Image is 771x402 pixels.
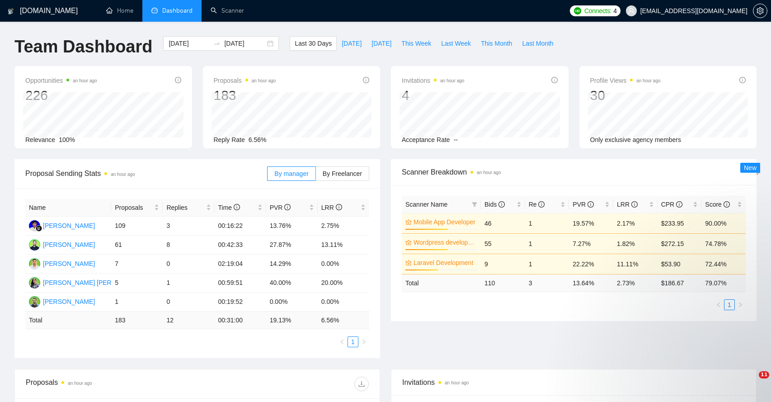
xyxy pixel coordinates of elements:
td: 11.11% [613,254,658,274]
a: FR[PERSON_NAME] [29,222,95,229]
span: info-circle [175,77,181,83]
li: Previous Page [337,336,348,347]
td: $53.90 [658,254,702,274]
span: dashboard [151,7,158,14]
td: 7 [111,255,163,274]
a: homeHome [106,7,133,14]
button: [DATE] [337,36,367,51]
span: info-circle [498,201,505,208]
td: 1.82% [613,233,658,254]
td: 3 [525,274,569,292]
td: 46 [481,213,525,233]
td: 3 [163,217,214,236]
span: Scanner Breakdown [402,166,746,178]
td: 79.07 % [701,274,746,292]
span: Proposals [115,203,152,213]
a: Mobile App Developer [414,217,475,227]
td: $233.95 [658,213,702,233]
span: Only exclusive agency members [590,136,682,143]
span: Opportunities [25,75,97,86]
a: SS[PERSON_NAME] [PERSON_NAME] [29,279,149,286]
span: crown [405,219,412,225]
span: filter [470,198,479,211]
span: -- [454,136,458,143]
span: right [361,339,367,345]
span: crown [405,239,412,246]
td: 22.22% [569,254,613,274]
div: [PERSON_NAME] [43,221,95,231]
td: 0.00% [318,255,369,274]
time: an hour ago [636,78,660,83]
button: Last Month [517,36,558,51]
span: Last Month [522,38,553,48]
td: 00:59:51 [215,274,266,293]
div: 226 [25,87,97,104]
span: info-circle [631,201,638,208]
img: upwork-logo.png [574,7,581,14]
td: 00:19:52 [215,293,266,312]
td: 2.17% [613,213,658,233]
span: Invitations [402,377,745,388]
time: an hour ago [252,78,276,83]
time: an hour ago [73,78,97,83]
span: LRR [321,204,342,211]
img: SS [29,277,40,288]
li: 1 [724,299,735,310]
button: Last Week [436,36,476,51]
span: This Month [481,38,512,48]
button: This Month [476,36,517,51]
span: info-circle [336,204,342,210]
td: 19.13 % [266,312,318,329]
img: logo [8,4,14,19]
span: Profile Views [590,75,661,86]
span: LRR [617,201,638,208]
span: info-circle [724,201,730,208]
td: 1 [525,233,569,254]
td: Total [25,312,111,329]
td: 1 [111,293,163,312]
time: an hour ago [440,78,464,83]
span: Acceptance Rate [402,136,450,143]
span: Scanner Name [405,201,447,208]
span: Relevance [25,136,55,143]
td: 13.11% [318,236,369,255]
td: 00:31:00 [215,312,266,329]
span: Bids [484,201,505,208]
div: 30 [590,87,661,104]
span: info-circle [739,77,746,83]
span: By Freelancer [323,170,362,177]
td: 6.56 % [318,312,369,329]
li: Previous Page [713,299,724,310]
span: 6.56% [249,136,267,143]
span: Proposals [214,75,276,86]
span: info-circle [363,77,369,83]
li: 1 [348,336,358,347]
span: filter [472,202,477,207]
img: FR [29,220,40,232]
span: Score [705,201,729,208]
td: 19.57% [569,213,613,233]
time: an hour ago [445,380,469,385]
span: info-circle [538,201,545,208]
img: SK [29,239,40,251]
span: Re [529,201,545,208]
td: 2.73 % [613,274,658,292]
button: right [358,336,369,347]
div: [PERSON_NAME] [43,297,95,307]
a: Laravel Development [414,258,475,268]
span: right [738,302,743,307]
div: 183 [214,87,276,104]
td: 00:42:33 [215,236,266,255]
td: 02:19:04 [215,255,266,274]
td: 90.00% [701,213,746,233]
td: 40.00% [266,274,318,293]
a: NK[PERSON_NAME] [29,298,95,305]
div: [PERSON_NAME] [43,240,95,250]
span: info-circle [551,77,558,83]
td: 72.44% [701,254,746,274]
span: 4 [613,6,617,16]
td: 61 [111,236,163,255]
span: [DATE] [371,38,391,48]
span: Last 30 Days [295,38,332,48]
td: Total [402,274,481,292]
